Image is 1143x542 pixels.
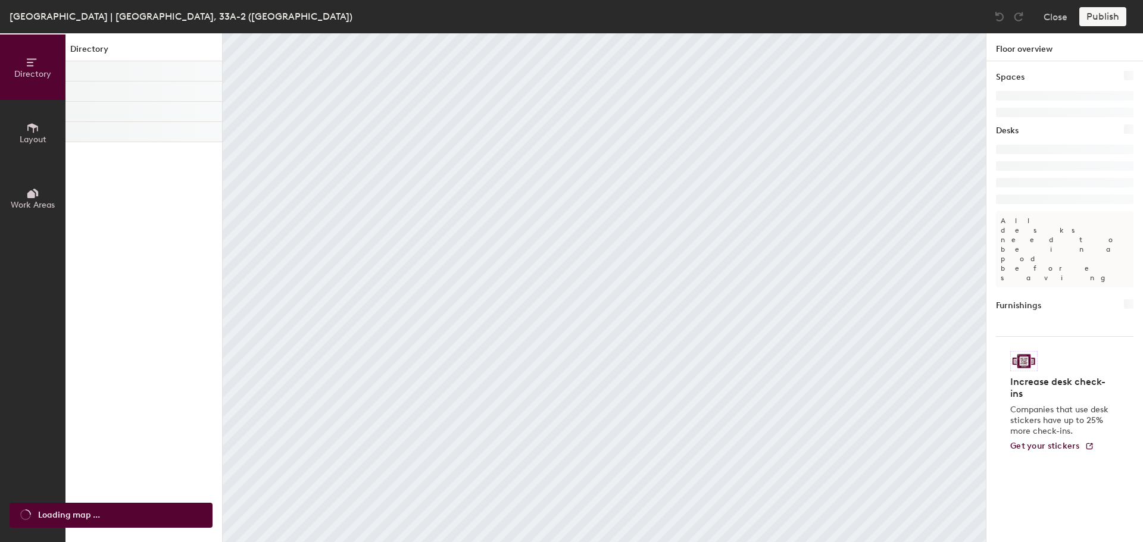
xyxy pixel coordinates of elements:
img: Sticker logo [1010,351,1038,371]
canvas: Map [223,33,986,542]
h1: Desks [996,124,1019,137]
span: Layout [20,134,46,145]
h1: Spaces [996,71,1025,84]
a: Get your stickers [1010,441,1094,452]
span: Get your stickers [1010,441,1080,451]
div: [GEOGRAPHIC_DATA] | [GEOGRAPHIC_DATA], 33A-2 ([GEOGRAPHIC_DATA]) [10,9,352,24]
p: Companies that use desk stickers have up to 25% more check-ins. [1010,405,1112,437]
h1: Directory [65,43,222,61]
span: Work Areas [11,200,55,210]
h4: Increase desk check-ins [1010,376,1112,400]
h1: Floor overview [986,33,1143,61]
h1: Furnishings [996,299,1041,312]
button: Close [1044,7,1067,26]
p: All desks need to be in a pod before saving [996,211,1133,287]
span: Directory [14,69,51,79]
img: Undo [994,11,1005,23]
span: Loading map ... [38,509,100,522]
img: Redo [1013,11,1025,23]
